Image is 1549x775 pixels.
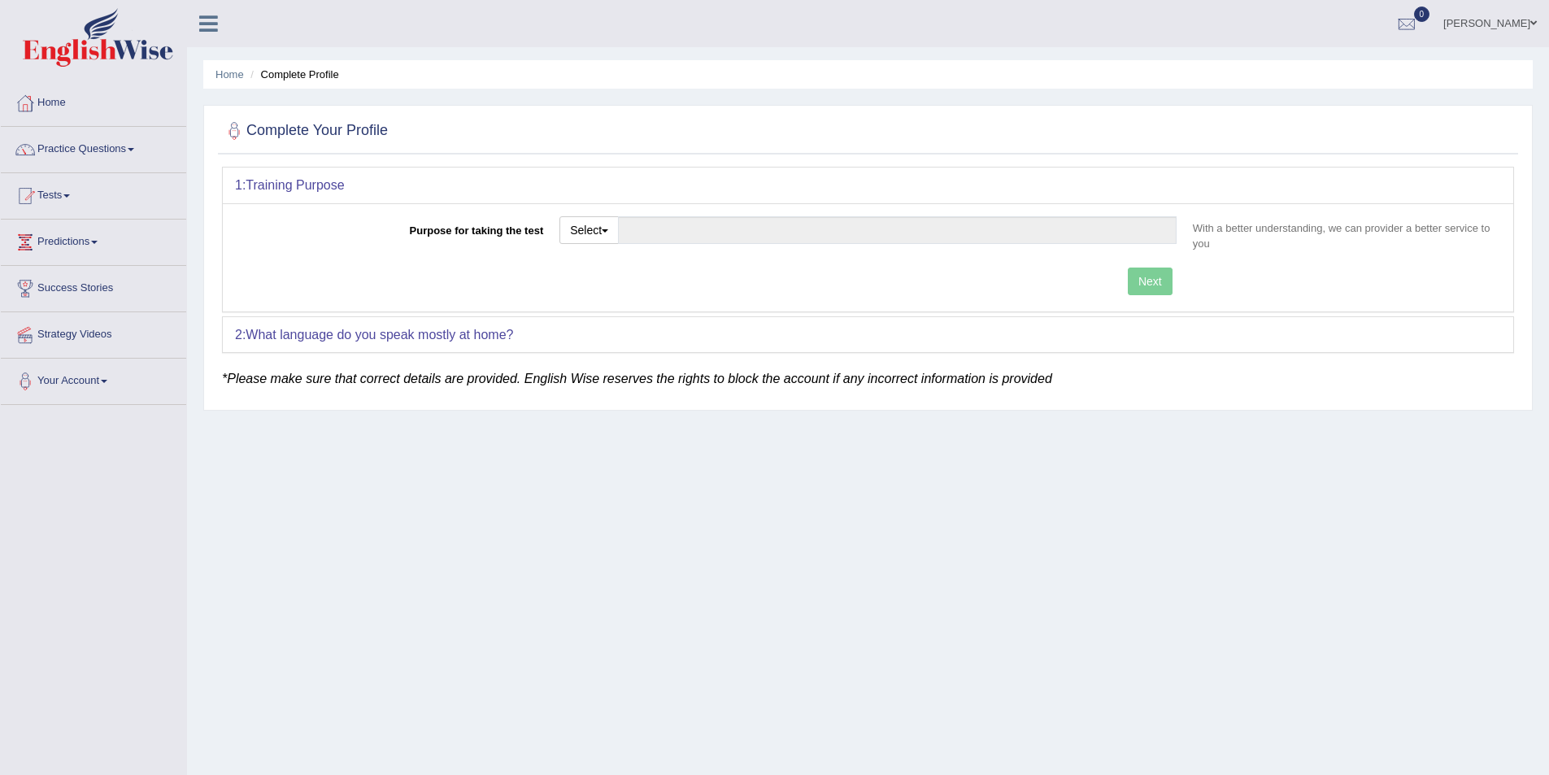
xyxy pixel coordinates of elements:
[223,168,1513,203] div: 1:
[1185,220,1501,251] p: With a better understanding, we can provider a better service to you
[246,67,338,82] li: Complete Profile
[235,216,551,238] label: Purpose for taking the test
[222,372,1052,385] em: *Please make sure that correct details are provided. English Wise reserves the rights to block th...
[246,328,513,342] b: What language do you speak mostly at home?
[1,266,186,307] a: Success Stories
[559,216,619,244] button: Select
[222,119,388,143] h2: Complete Your Profile
[1,81,186,121] a: Home
[223,317,1513,353] div: 2:
[1414,7,1430,22] span: 0
[246,178,344,192] b: Training Purpose
[1,173,186,214] a: Tests
[215,68,244,81] a: Home
[1,359,186,399] a: Your Account
[1,220,186,260] a: Predictions
[1,127,186,168] a: Practice Questions
[1,312,186,353] a: Strategy Videos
